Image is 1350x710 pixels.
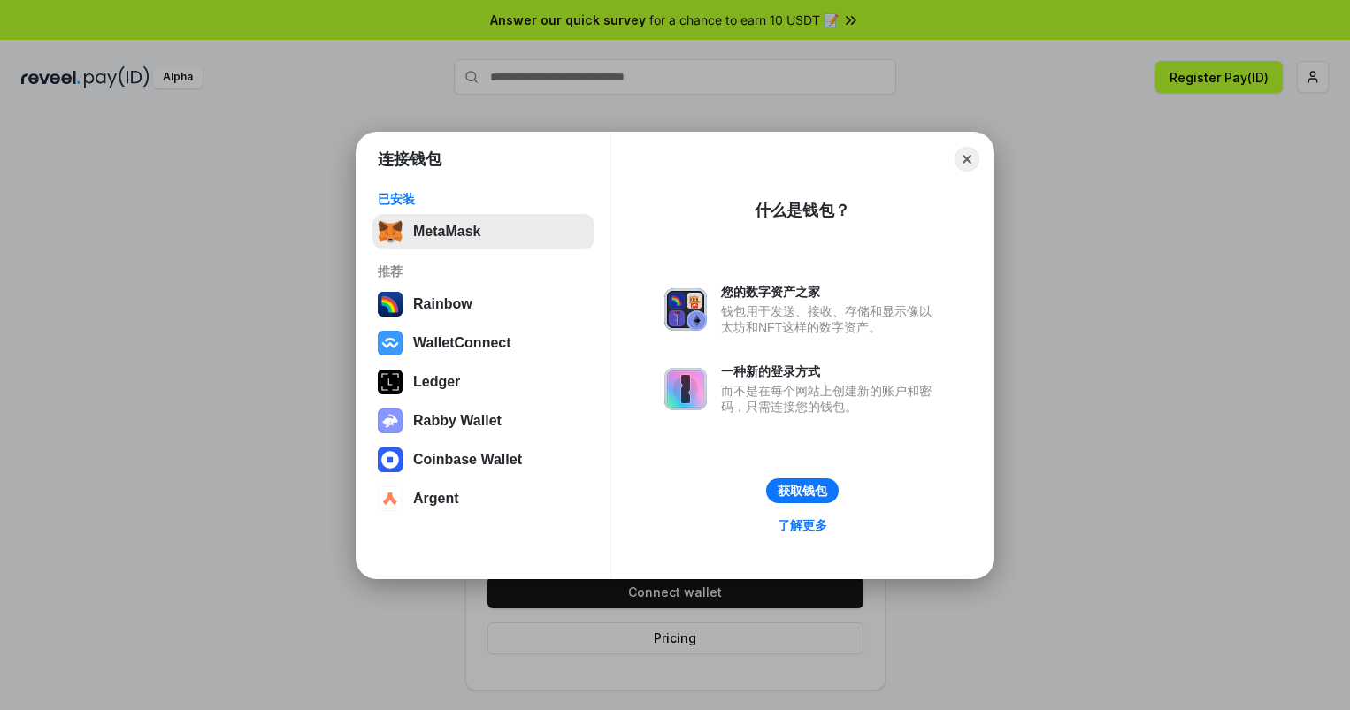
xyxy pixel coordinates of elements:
button: 获取钱包 [766,478,839,503]
img: svg+xml,%3Csvg%20xmlns%3D%22http%3A%2F%2Fwww.w3.org%2F2000%2Fsvg%22%20width%3D%2228%22%20height%3... [378,370,403,394]
div: WalletConnect [413,335,511,351]
img: svg+xml,%3Csvg%20width%3D%2228%22%20height%3D%2228%22%20viewBox%3D%220%200%2028%2028%22%20fill%3D... [378,331,403,355]
div: Ledger [413,374,460,390]
img: svg+xml,%3Csvg%20xmlns%3D%22http%3A%2F%2Fwww.w3.org%2F2000%2Fsvg%22%20fill%3D%22none%22%20viewBox... [664,368,707,410]
div: 已安装 [378,191,589,207]
button: Close [955,147,979,172]
div: 钱包用于发送、接收、存储和显示像以太坊和NFT这样的数字资产。 [721,303,940,335]
img: svg+xml,%3Csvg%20width%3D%2228%22%20height%3D%2228%22%20viewBox%3D%220%200%2028%2028%22%20fill%3D... [378,447,403,472]
button: Argent [372,481,594,516]
div: 获取钱包 [778,483,827,499]
div: Coinbase Wallet [413,452,522,468]
div: MetaMask [413,224,480,240]
button: Ledger [372,364,594,400]
button: MetaMask [372,214,594,249]
div: 一种新的登录方式 [721,363,940,379]
button: WalletConnect [372,325,594,361]
button: Rabby Wallet [372,403,594,439]
div: 您的数字资产之家 [721,284,940,300]
div: 了解更多 [778,517,827,533]
img: svg+xml,%3Csvg%20xmlns%3D%22http%3A%2F%2Fwww.w3.org%2F2000%2Fsvg%22%20fill%3D%22none%22%20viewBox... [378,408,403,433]
button: Coinbase Wallet [372,442,594,477]
h1: 连接钱包 [378,149,441,170]
a: 了解更多 [767,514,838,537]
div: 而不是在每个网站上创建新的账户和密码，只需连接您的钱包。 [721,383,940,415]
div: 什么是钱包？ [755,200,850,221]
div: 推荐 [378,263,589,279]
img: svg+xml,%3Csvg%20fill%3D%22none%22%20height%3D%2233%22%20viewBox%3D%220%200%2035%2033%22%20width%... [378,219,403,244]
img: svg+xml,%3Csvg%20xmlns%3D%22http%3A%2F%2Fwww.w3.org%2F2000%2Fsvg%22%20fill%3D%22none%22%20viewBox... [664,288,707,331]
div: Rainbow [413,296,472,312]
div: Argent [413,491,459,507]
div: Rabby Wallet [413,413,502,429]
img: svg+xml,%3Csvg%20width%3D%22120%22%20height%3D%22120%22%20viewBox%3D%220%200%20120%20120%22%20fil... [378,292,403,317]
button: Rainbow [372,286,594,322]
img: svg+xml,%3Csvg%20width%3D%2228%22%20height%3D%2228%22%20viewBox%3D%220%200%2028%2028%22%20fill%3D... [378,486,403,511]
